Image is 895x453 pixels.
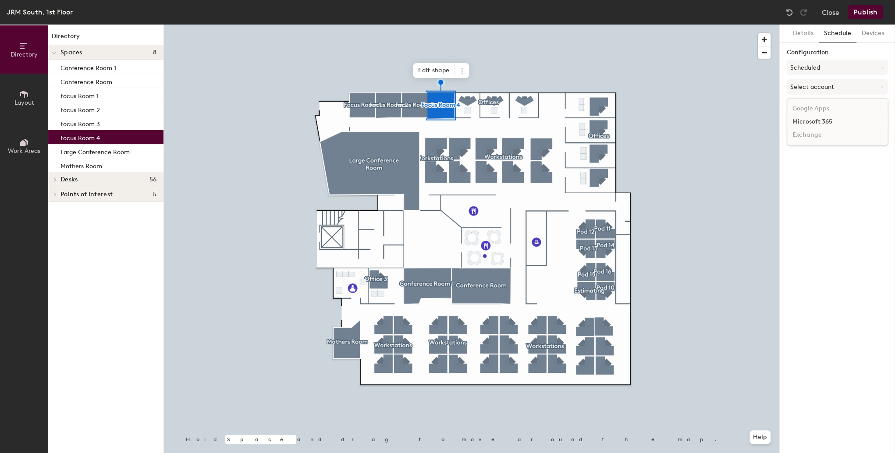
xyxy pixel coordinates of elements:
p: Mothers Room [60,160,102,170]
div: JRM South, 1st Floor [7,7,73,18]
span: Points of interest [60,191,113,198]
span: 8 [153,49,156,56]
button: Schedule [819,25,856,42]
p: Conference Room 1 [60,62,116,72]
button: Help [749,430,771,444]
span: Spaces [60,49,82,56]
button: Publish [848,5,883,19]
button: Details [788,25,819,42]
span: 5 [153,191,156,198]
div: Exchange [787,128,888,142]
div: Microsoft 365 [787,115,888,128]
span: Edit shape [413,63,455,78]
span: Desks [60,176,78,183]
button: Devices [856,25,889,42]
h1: Directory [48,32,163,45]
button: Close [822,5,839,19]
label: Configuration [787,49,888,56]
span: Layout [14,99,34,106]
span: Work Areas [8,147,40,155]
button: Select account [787,79,888,95]
img: Undo [785,8,794,17]
button: Scheduled [787,60,888,75]
p: Focus Room 3 [60,118,100,128]
p: Focus Room 4 [60,132,100,142]
p: Focus Room 1 [60,90,99,100]
span: Directory [11,51,38,58]
div: Google Apps [787,102,888,115]
p: Large Conference Room [60,146,130,156]
img: Redo [799,8,808,17]
span: 56 [149,176,156,183]
p: Conference Room [60,76,112,86]
p: Focus Room 2 [60,104,100,114]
